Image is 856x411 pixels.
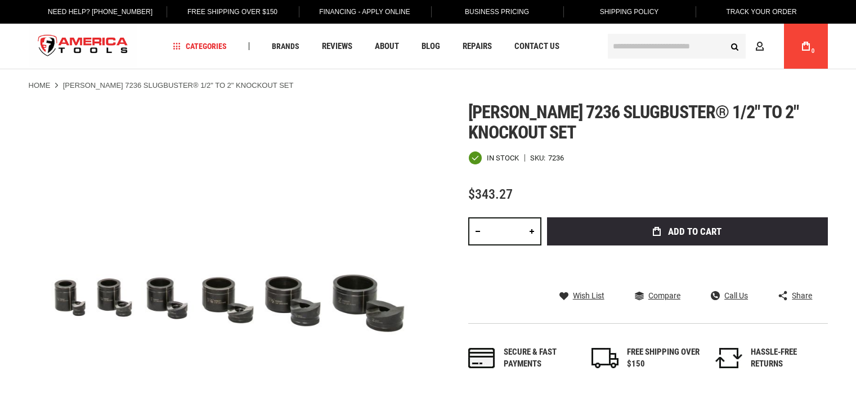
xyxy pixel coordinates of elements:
[173,42,227,50] span: Categories
[504,346,577,370] div: Secure & fast payments
[514,42,559,51] span: Contact Us
[724,292,748,300] span: Call Us
[547,217,828,245] button: Add to Cart
[168,39,232,54] a: Categories
[463,42,492,51] span: Repairs
[635,291,680,301] a: Compare
[627,346,700,370] div: FREE SHIPPING OVER $150
[751,346,824,370] div: HASSLE-FREE RETURNS
[724,35,746,57] button: Search
[422,42,440,51] span: Blog
[668,227,721,236] span: Add to Cart
[375,42,399,51] span: About
[591,348,619,368] img: shipping
[29,25,138,68] img: America Tools
[648,292,680,300] span: Compare
[509,39,564,54] a: Contact Us
[468,101,799,143] span: [PERSON_NAME] 7236 slugbuster® 1/2" to 2" knockout set
[711,291,748,301] a: Call Us
[29,81,51,91] a: Home
[272,42,299,50] span: Brands
[530,154,548,162] strong: SKU
[317,39,357,54] a: Reviews
[267,39,304,54] a: Brands
[795,24,817,69] a: 0
[812,48,815,54] span: 0
[29,25,138,68] a: store logo
[559,291,604,301] a: Wish List
[600,8,659,16] span: Shipping Policy
[573,292,604,300] span: Wish List
[458,39,497,54] a: Repairs
[548,154,564,162] div: 7236
[322,42,352,51] span: Reviews
[370,39,404,54] a: About
[715,348,742,368] img: returns
[792,292,812,300] span: Share
[545,249,830,282] iframe: Secure express checkout frame
[468,186,513,202] span: $343.27
[63,81,294,90] strong: [PERSON_NAME] 7236 SLUGBUSTER® 1/2" TO 2" KNOCKOUT SET
[468,151,519,165] div: Availability
[487,154,519,162] span: In stock
[416,39,445,54] a: Blog
[468,348,495,368] img: payments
